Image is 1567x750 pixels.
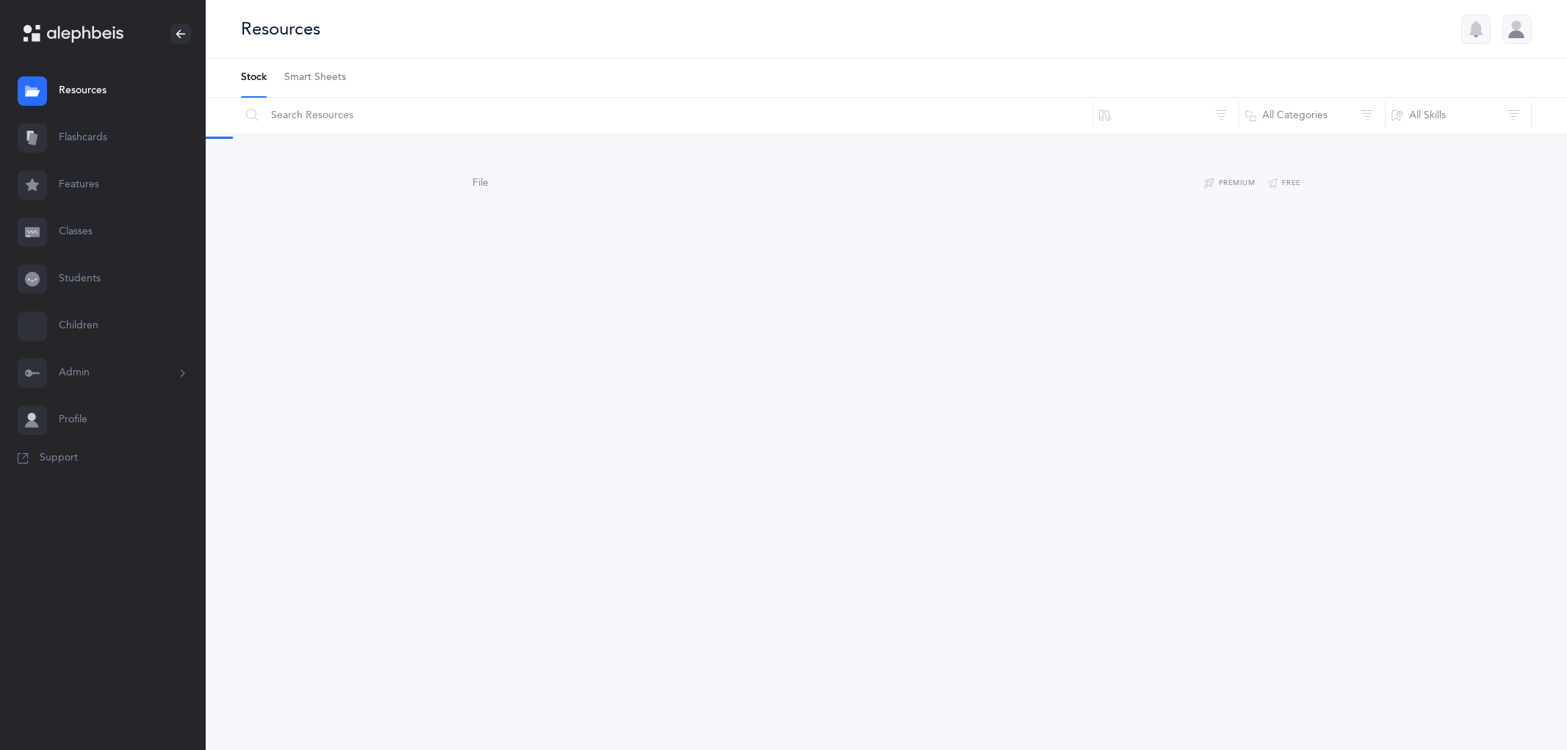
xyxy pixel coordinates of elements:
[40,451,78,466] span: Support
[1239,98,1386,133] button: All Categories
[1267,175,1301,192] button: Free
[1203,175,1255,192] button: Premium
[472,177,489,189] span: File
[1385,98,1532,133] button: All Skills
[240,98,1093,133] input: Search Resources
[241,17,320,41] div: Resources
[284,71,346,85] span: Smart Sheets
